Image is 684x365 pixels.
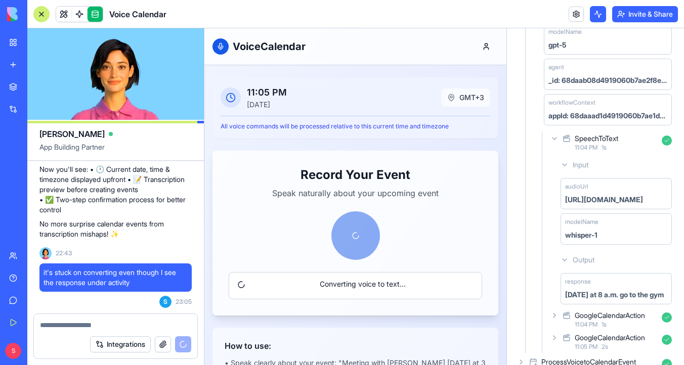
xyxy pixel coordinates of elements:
span: 11:04 PM [575,144,597,152]
div: Converting voice to text... [33,251,269,261]
span: 1 s [602,144,607,152]
span: Input [573,160,588,170]
div: [DATE] [42,71,82,81]
p: Now you'll see: • 🕐 Current date, time & timezone displayed upfront • 📝 Transcription preview bef... [39,164,192,215]
div: _id: 68daab08d4919060b7ae2f8e id: 68daab08d4919060b7ae2f8e createdAt: [DATE]T15:51:36.586Z update... [548,75,667,85]
span: modelName [565,218,598,226]
button: Invite & Share [612,6,678,22]
span: audioUrl [565,182,588,191]
span: Output [573,255,594,265]
button: Integrations [90,336,151,352]
div: gpt-5 [548,40,566,50]
span: it's stuck on converting even though I see the response under activity [44,267,188,288]
span: modelName [548,28,582,36]
h1: VoiceCalendar [28,11,101,25]
span: Voice Calendar [109,8,166,20]
div: GoogleCalendarAction [575,310,645,321]
span: 2 s [602,343,608,351]
h2: Record Your Event [24,139,278,155]
p: Speak naturally about your upcoming event [24,159,278,171]
span: response [565,278,591,286]
span: GMT+3 [255,64,280,74]
span: agent [548,63,564,71]
p: All voice commands will be processed relative to this current time and timezone [16,94,286,102]
span: 23:05 [176,298,192,306]
div: whisper-1 [565,230,597,240]
div: appId: 68daaad1d4919060b7ae1d6b accountId: 5051 userId: 5401 visitorId: 864299.352792 mainWorkflo... [548,111,667,121]
span: 11:04 PM [575,321,597,329]
span: App Building Partner [39,142,192,160]
span: 1 s [602,321,607,329]
p: No more surprise calendar events from transcription mishaps! ✨ [39,219,192,239]
div: [URL][DOMAIN_NAME] [565,195,643,205]
div: GoogleCalendarAction [575,333,645,343]
span: [PERSON_NAME] [39,128,105,140]
img: logo [7,7,70,21]
img: Ella_00000_wcx2te.png [39,247,52,259]
div: 11:05 PM [42,57,82,71]
div: [DATE] at 8 a.m. go to the gym [565,290,664,300]
span: S [5,343,21,359]
h3: How to use: [20,311,282,324]
p: • Speak clearly about your event: "Meeting with [PERSON_NAME] [DATE] at 3 PM" [20,330,282,350]
span: 11:05 PM [575,343,597,351]
span: workflowContext [548,99,595,107]
span: 22:43 [56,249,72,257]
div: SpeechToText [575,133,618,144]
span: S [159,296,172,308]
